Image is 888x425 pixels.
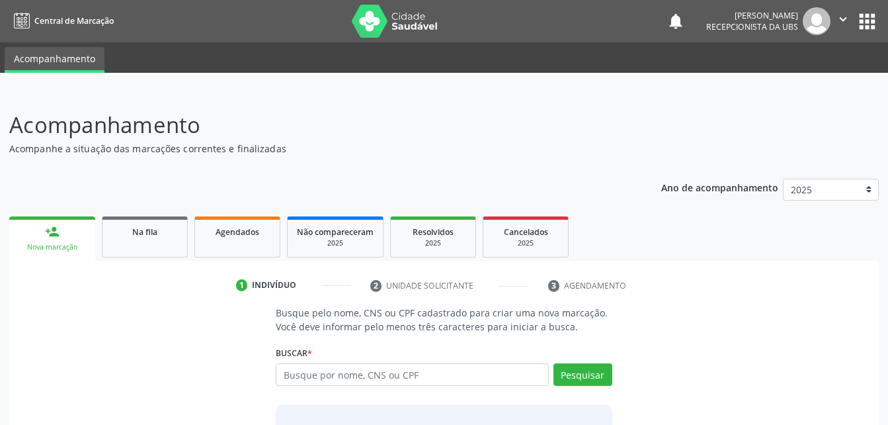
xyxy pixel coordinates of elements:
div: 2025 [297,238,374,248]
img: img [803,7,830,35]
span: Central de Marcação [34,15,114,26]
span: Na fila [132,226,157,238]
button:  [830,7,856,35]
span: Recepcionista da UBS [706,21,798,32]
i:  [836,12,850,26]
div: person_add [45,224,60,239]
p: Acompanhe a situação das marcações correntes e finalizadas [9,142,618,156]
div: 2025 [493,238,559,248]
label: Buscar [276,343,312,363]
span: Agendados [216,226,259,238]
button: apps [856,10,879,33]
p: Ano de acompanhamento [661,179,778,195]
div: Indivíduo [252,279,296,291]
span: Não compareceram [297,226,374,238]
p: Acompanhamento [9,109,618,142]
div: Nova marcação [19,242,86,252]
span: Resolvidos [413,226,454,238]
div: 2025 [400,238,466,248]
span: Cancelados [504,226,548,238]
a: Acompanhamento [5,47,104,73]
button: notifications [666,12,685,30]
div: 1 [236,279,248,291]
input: Busque por nome, CNS ou CPF [276,363,548,386]
p: Busque pelo nome, CNS ou CPF cadastrado para criar uma nova marcação. Você deve informar pelo men... [276,306,612,334]
a: Central de Marcação [9,10,114,32]
button: Pesquisar [553,363,612,386]
div: [PERSON_NAME] [706,10,798,21]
